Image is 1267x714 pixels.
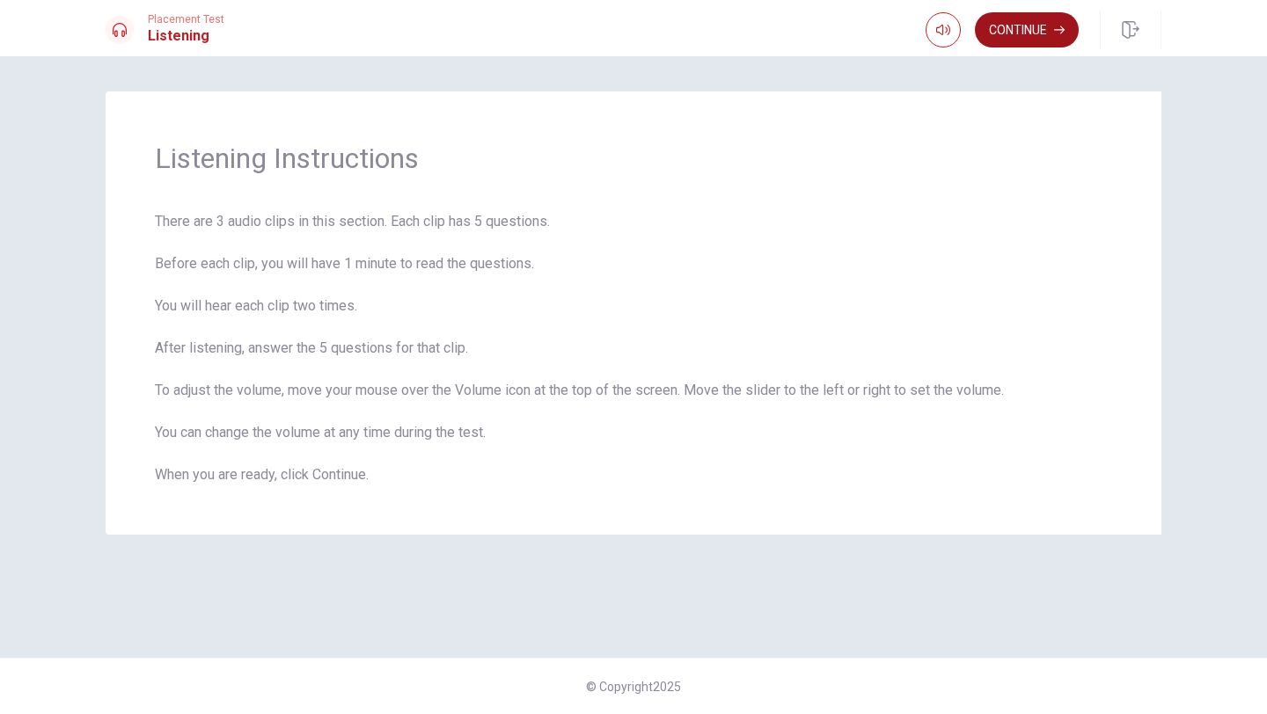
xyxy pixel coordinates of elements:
span: Listening Instructions [155,141,1112,176]
span: There are 3 audio clips in this section. Each clip has 5 questions. Before each clip, you will ha... [155,211,1112,485]
h1: Listening [148,25,224,47]
span: Placement Test [148,13,224,25]
span: © Copyright 2025 [586,680,681,694]
button: Continue [975,12,1079,47]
